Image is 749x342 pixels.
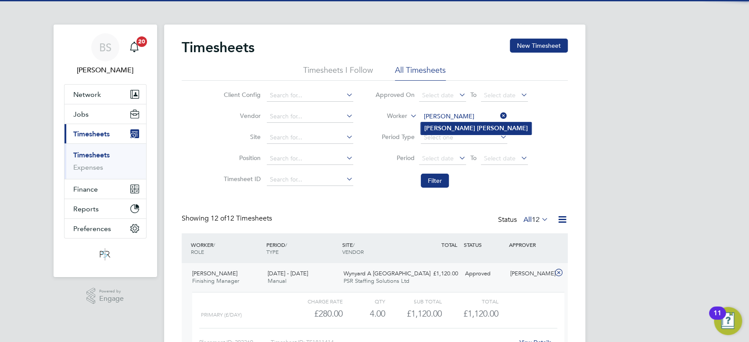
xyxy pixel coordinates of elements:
span: ROLE [191,248,204,255]
div: Sub Total [385,296,442,306]
span: Finishing Manager [192,277,239,285]
span: Primary (£/day) [201,312,242,318]
span: Engage [99,295,124,303]
div: STATUS [462,237,507,253]
span: 12 [532,215,540,224]
button: Timesheets [65,124,146,143]
span: Reports [73,205,99,213]
span: Preferences [73,224,111,233]
div: Timesheets [65,143,146,179]
span: Wynyard A [GEOGRAPHIC_DATA] [344,270,430,277]
div: SITE [340,237,416,260]
div: 4.00 [343,306,385,321]
div: Total [442,296,498,306]
div: WORKER [189,237,265,260]
label: Position [221,154,261,162]
a: Go to home page [64,247,147,261]
label: Client Config [221,91,261,99]
button: Reports [65,199,146,218]
input: Search for... [267,174,353,186]
span: Powered by [99,288,124,295]
div: 11 [713,313,721,324]
img: psrsolutions-logo-retina.png [97,247,113,261]
span: Select date [422,154,454,162]
a: Timesheets [73,151,110,159]
button: Preferences [65,219,146,238]
b: [PERSON_NAME] [424,125,475,132]
span: To [468,89,479,100]
label: Vendor [221,112,261,120]
div: Charge rate [286,296,342,306]
a: 20 [125,33,143,61]
span: / [285,241,287,248]
div: [PERSON_NAME] [507,267,552,281]
span: PSR Staffing Solutions Ltd [344,277,409,285]
span: Timesheets [73,130,110,138]
span: To [468,152,479,164]
label: Approved On [375,91,415,99]
span: Select date [484,154,516,162]
button: Network [65,85,146,104]
input: Search for... [267,89,353,102]
span: TOTAL [441,241,457,248]
button: New Timesheet [510,39,568,53]
div: APPROVER [507,237,552,253]
span: Select date [484,91,516,99]
div: £1,120.00 [385,306,442,321]
a: BS[PERSON_NAME] [64,33,147,75]
div: QTY [343,296,385,306]
span: BS [99,42,111,53]
div: PERIOD [264,237,340,260]
button: Jobs [65,104,146,124]
div: £280.00 [286,306,342,321]
h2: Timesheets [182,39,254,56]
label: Worker [368,112,407,121]
button: Filter [421,174,449,188]
span: Finance [73,185,98,193]
span: Manual [268,277,287,285]
span: Beth Seddon [64,65,147,75]
span: Network [73,90,101,99]
div: Status [498,214,550,226]
a: Expenses [73,163,103,171]
div: £1,120.00 [416,267,462,281]
span: / [213,241,215,248]
button: Finance [65,179,146,199]
input: Search for... [267,110,353,123]
input: Select one [421,132,507,144]
li: Timesheets I Follow [303,65,373,81]
span: VENDOR [342,248,364,255]
div: Approved [462,267,507,281]
label: Timesheet ID [221,175,261,183]
span: Jobs [73,110,89,118]
li: All Timesheets [395,65,446,81]
button: Open Resource Center, 11 new notifications [714,307,742,335]
nav: Main navigation [54,25,157,277]
span: [PERSON_NAME] [192,270,237,277]
input: Search for... [421,110,507,123]
label: All [523,215,548,224]
span: 20 [136,36,147,47]
b: [PERSON_NAME] [477,125,528,132]
span: £1,120.00 [463,308,498,319]
label: Site [221,133,261,141]
a: Powered byEngage [86,288,124,304]
span: TYPE [266,248,279,255]
span: Select date [422,91,454,99]
span: 12 of [211,214,226,223]
input: Search for... [267,132,353,144]
div: Showing [182,214,274,223]
span: [DATE] - [DATE] [268,270,308,277]
label: Period [375,154,415,162]
input: Search for... [267,153,353,165]
label: Period Type [375,133,415,141]
span: / [353,241,355,248]
span: 12 Timesheets [211,214,272,223]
